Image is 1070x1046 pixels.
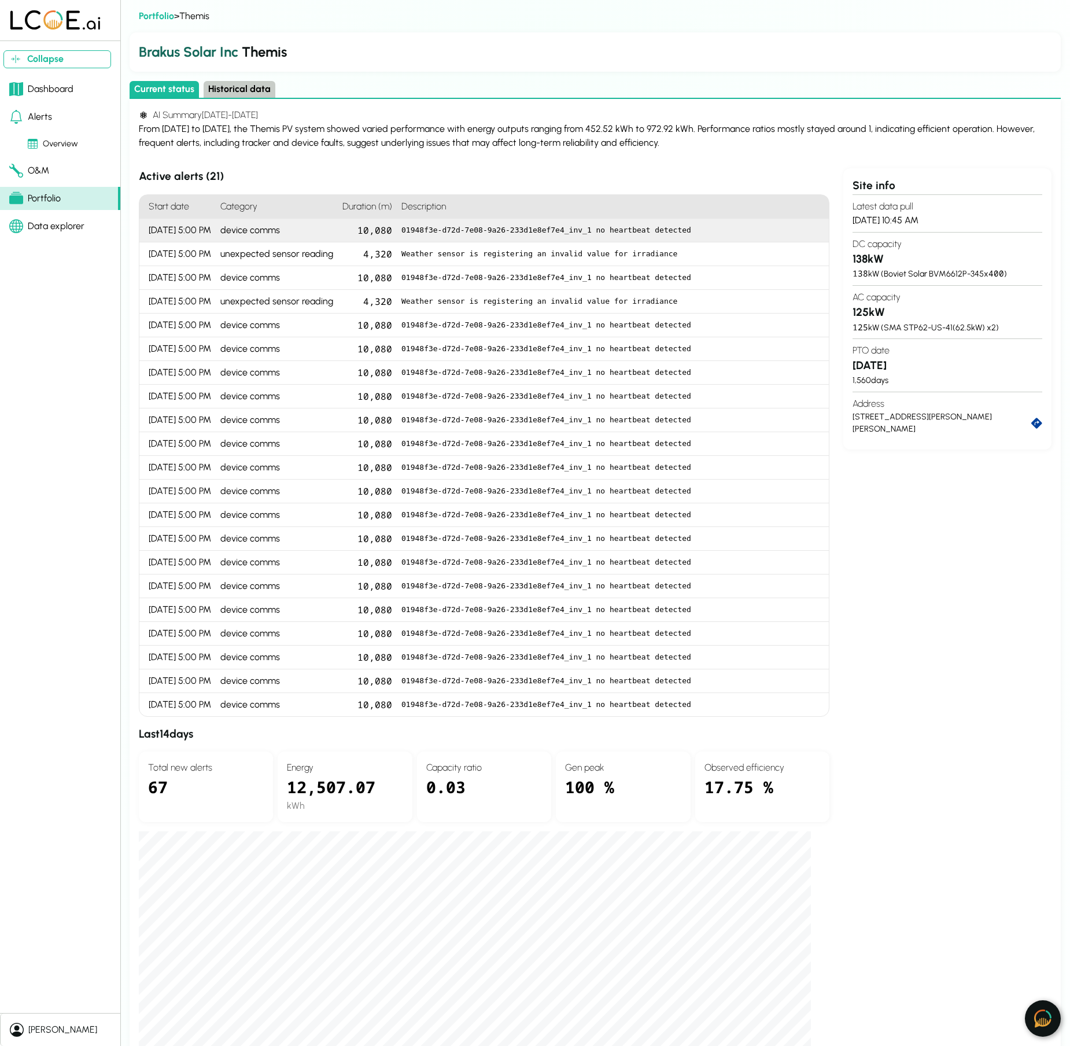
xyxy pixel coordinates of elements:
[28,138,78,150] div: Overview
[9,191,61,205] div: Portfolio
[9,164,49,178] div: O&M
[139,361,216,385] div: [DATE] 5:00 PM
[853,237,1042,251] h4: DC capacity
[338,622,397,646] div: 10,080
[1034,1010,1051,1027] img: open chat
[3,50,111,68] button: Collapse
[565,775,681,813] div: 100 %
[287,799,403,813] div: kWh
[148,775,264,813] div: 67
[216,574,338,598] div: device comms
[139,43,238,60] span: Brakus Solar Inc
[397,195,829,219] h4: Description
[139,219,216,242] div: [DATE] 5:00 PM
[139,598,216,622] div: [DATE] 5:00 PM
[853,267,1042,281] div: kW ( Boviet Solar BVM6612P-345 x )
[216,480,338,503] div: device comms
[139,480,216,503] div: [DATE] 5:00 PM
[216,290,338,314] div: unexpected sensor reading
[139,669,216,693] div: [DATE] 5:00 PM
[401,272,820,283] pre: 01948f3e-d72d-7e08-9a26-233d1e8ef7e4_inv_1 no heartbeat detected
[139,432,216,456] div: [DATE] 5:00 PM
[216,432,338,456] div: device comms
[139,726,829,743] h3: Last 14 days
[216,503,338,527] div: device comms
[148,761,264,775] h4: Total new alerts
[401,296,820,307] pre: Weather sensor is registering an invalid value for irradiance
[287,775,403,799] div: 12,507.07
[426,775,542,813] div: 0.03
[216,598,338,622] div: device comms
[338,314,397,337] div: 10,080
[287,761,403,775] h4: Energy
[401,604,820,616] pre: 01948f3e-d72d-7e08-9a26-233d1e8ef7e4_inv_1 no heartbeat detected
[853,304,1042,321] h3: 125 kW
[204,81,275,98] button: Historical data
[139,242,216,266] div: [DATE] 5:00 PM
[401,319,820,331] pre: 01948f3e-d72d-7e08-9a26-233d1e8ef7e4_inv_1 no heartbeat detected
[853,321,1042,334] div: kW ( SMA STP62-US-41 ( 62.5 kW) x )
[853,251,1042,268] h3: 138 kW
[338,242,397,266] div: 4,320
[9,82,73,96] div: Dashboard
[338,290,397,314] div: 4,320
[853,194,1042,232] section: [DATE] 10:45 AM
[139,9,1051,23] div: > Themis
[853,397,1042,411] h4: Address
[853,322,868,333] span: 125
[338,456,397,480] div: 10,080
[216,456,338,480] div: device comms
[704,761,820,775] h4: Observed efficiency
[401,533,820,544] pre: 01948f3e-d72d-7e08-9a26-233d1e8ef7e4_inv_1 no heartbeat detected
[401,651,820,663] pre: 01948f3e-d72d-7e08-9a26-233d1e8ef7e4_inv_1 no heartbeat detected
[139,314,216,337] div: [DATE] 5:00 PM
[9,219,84,233] div: Data explorer
[139,337,216,361] div: [DATE] 5:00 PM
[401,391,820,402] pre: 01948f3e-d72d-7e08-9a26-233d1e8ef7e4_inv_1 no heartbeat detected
[216,219,338,242] div: device comms
[139,622,216,646] div: [DATE] 5:00 PM
[139,574,216,598] div: [DATE] 5:00 PM
[216,314,338,337] div: device comms
[338,669,397,693] div: 10,080
[853,178,1042,194] div: Site info
[139,408,216,432] div: [DATE] 5:00 PM
[401,675,820,687] pre: 01948f3e-d72d-7e08-9a26-233d1e8ef7e4_inv_1 no heartbeat detected
[338,337,397,361] div: 10,080
[853,411,1031,436] div: [STREET_ADDRESS][PERSON_NAME][PERSON_NAME]
[853,358,1042,374] h3: [DATE]
[401,462,820,473] pre: 01948f3e-d72d-7e08-9a26-233d1e8ef7e4_inv_1 no heartbeat detected
[338,693,397,716] div: 10,080
[401,699,820,710] pre: 01948f3e-d72d-7e08-9a26-233d1e8ef7e4_inv_1 no heartbeat detected
[401,580,820,592] pre: 01948f3e-d72d-7e08-9a26-233d1e8ef7e4_inv_1 no heartbeat detected
[139,10,174,21] a: Portfolio
[338,551,397,574] div: 10,080
[853,374,1042,387] div: 1,560 days
[216,361,338,385] div: device comms
[216,385,338,408] div: device comms
[139,108,1051,122] h4: AI Summary [DATE] - [DATE]
[139,527,216,551] div: [DATE] 5:00 PM
[426,761,542,775] h4: Capacity ratio
[1031,417,1042,430] a: directions
[704,775,820,813] div: 17.75 %
[130,81,1061,99] div: Select page state
[338,408,397,432] div: 10,080
[853,200,1042,213] h4: Latest data pull
[216,646,338,669] div: device comms
[853,344,1042,358] h4: PTO date
[338,361,397,385] div: 10,080
[338,266,397,290] div: 10,080
[401,224,820,236] pre: 01948f3e-d72d-7e08-9a26-233d1e8ef7e4_inv_1 no heartbeat detected
[216,622,338,646] div: device comms
[28,1023,97,1037] div: [PERSON_NAME]
[338,432,397,456] div: 10,080
[401,438,820,450] pre: 01948f3e-d72d-7e08-9a26-233d1e8ef7e4_inv_1 no heartbeat detected
[9,110,52,124] div: Alerts
[338,527,397,551] div: 10,080
[401,485,820,497] pre: 01948f3e-d72d-7e08-9a26-233d1e8ef7e4_inv_1 no heartbeat detected
[853,290,1042,304] h4: AC capacity
[139,503,216,527] div: [DATE] 5:00 PM
[216,693,338,716] div: device comms
[139,646,216,669] div: [DATE] 5:00 PM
